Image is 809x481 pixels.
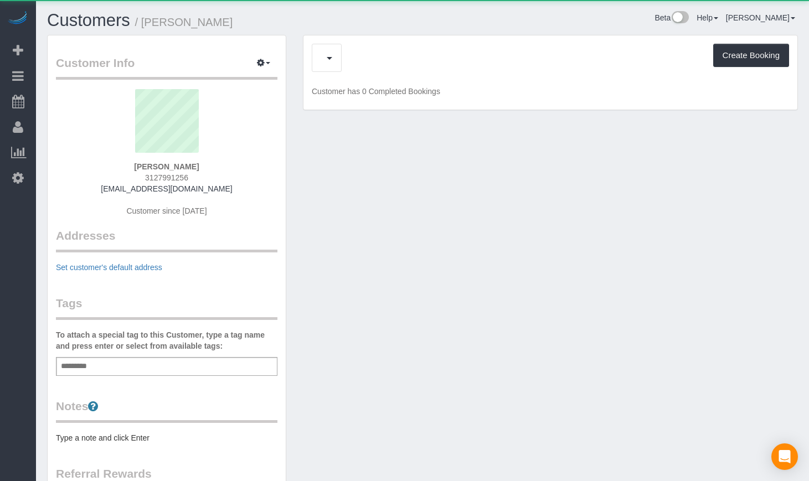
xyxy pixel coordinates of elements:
a: Help [697,13,718,22]
img: Automaid Logo [7,11,29,27]
pre: Type a note and click Enter [56,432,277,443]
a: Customers [47,11,130,30]
legend: Customer Info [56,55,277,80]
img: New interface [671,11,689,25]
small: / [PERSON_NAME] [135,16,233,28]
a: [EMAIL_ADDRESS][DOMAIN_NAME] [101,184,232,193]
a: Set customer's default address [56,263,162,272]
a: Beta [655,13,689,22]
a: [PERSON_NAME] [726,13,795,22]
span: Customer since [DATE] [126,206,207,215]
span: 3127991256 [145,173,188,182]
div: Open Intercom Messenger [771,443,798,470]
legend: Tags [56,295,277,320]
legend: Notes [56,398,277,423]
label: To attach a special tag to this Customer, type a tag name and press enter or select from availabl... [56,329,277,351]
strong: [PERSON_NAME] [134,162,199,171]
p: Customer has 0 Completed Bookings [312,86,789,97]
button: Create Booking [713,44,789,67]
